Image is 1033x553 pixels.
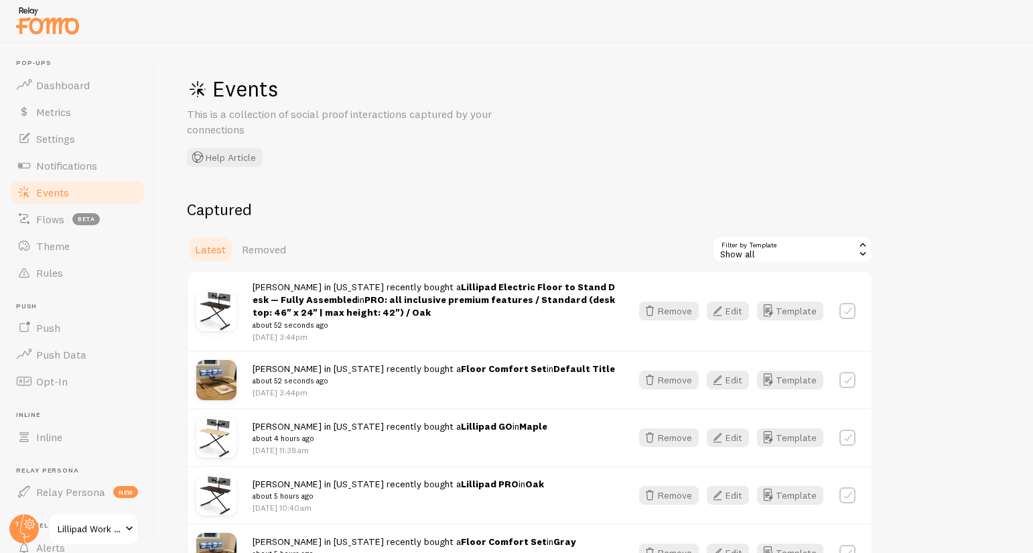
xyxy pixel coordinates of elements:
[461,478,519,490] a: Lillipad PRO
[113,486,138,498] span: new
[8,72,146,99] a: Dashboard
[707,428,749,447] button: Edit
[707,428,757,447] a: Edit
[187,199,873,220] h2: Captured
[253,281,615,306] a: Lillipad Electric Floor to Stand Desk — Fully Assembled
[196,360,236,400] img: Lillipad_floor_cushion_yoga_pillow_small.jpg
[707,371,757,389] a: Edit
[253,432,547,444] small: about 4 hours ago
[36,159,97,172] span: Notifications
[16,411,146,420] span: Inline
[639,428,699,447] button: Remove
[36,132,75,145] span: Settings
[707,302,757,320] a: Edit
[36,430,62,444] span: Inline
[253,363,615,387] span: [PERSON_NAME] in [US_STATE] recently bought a in
[36,212,64,226] span: Flows
[8,314,146,341] a: Push
[8,152,146,179] a: Notifications
[196,475,236,515] img: Lillipad42Oak1.jpg
[253,331,615,343] p: [DATE] 3:44pm
[36,321,60,334] span: Push
[253,375,615,387] small: about 52 seconds ago
[36,375,68,388] span: Opt-In
[253,319,615,331] small: about 52 seconds ago
[36,266,63,280] span: Rules
[8,368,146,395] a: Opt-In
[8,233,146,259] a: Theme
[234,236,294,263] a: Removed
[8,479,146,505] a: Relay Persona new
[58,521,121,537] span: Lillipad Work Solutions
[196,418,236,458] img: Lillipad42Maple1.jpg
[36,348,86,361] span: Push Data
[707,371,749,389] button: Edit
[253,478,544,503] span: [PERSON_NAME] in [US_STATE] recently bought a in
[36,78,90,92] span: Dashboard
[14,3,81,38] img: fomo-relay-logo-orange.svg
[187,107,508,137] p: This is a collection of social proof interactions captured by your connections
[712,236,873,263] div: Show all
[72,213,100,225] span: beta
[253,281,615,331] span: [PERSON_NAME] in [US_STATE] recently bought a in
[639,486,699,505] button: Remove
[253,502,544,513] p: [DATE] 10:40am
[8,179,146,206] a: Events
[196,291,236,331] img: Lillipad42Oak1.jpg
[253,294,615,318] strong: PRO: all inclusive premium features / Standard (desktop: 46" x 24" | max height: 42") / Oak
[187,236,234,263] a: Latest
[8,125,146,152] a: Settings
[36,485,105,499] span: Relay Persona
[757,371,823,389] button: Template
[8,424,146,450] a: Inline
[757,428,823,447] button: Template
[36,186,69,199] span: Events
[8,99,146,125] a: Metrics
[253,490,544,502] small: about 5 hours ago
[253,387,615,398] p: [DATE] 3:44pm
[757,302,823,320] button: Template
[8,259,146,286] a: Rules
[639,302,699,320] button: Remove
[8,206,146,233] a: Flows beta
[16,59,146,68] span: Pop-ups
[519,420,547,432] strong: Maple
[16,467,146,475] span: Relay Persona
[195,243,226,256] span: Latest
[639,371,699,389] button: Remove
[36,239,70,253] span: Theme
[553,363,615,375] strong: Default Title
[48,513,139,545] a: Lillipad Work Solutions
[461,536,547,548] a: Floor Comfort Set
[253,420,547,445] span: [PERSON_NAME] in [US_STATE] recently bought a in
[8,341,146,368] a: Push Data
[187,148,263,167] button: Help Article
[187,75,589,103] h1: Events
[525,478,544,490] strong: Oak
[707,486,757,505] a: Edit
[707,486,749,505] button: Edit
[16,302,146,311] span: Push
[461,420,512,432] a: Lillipad GO
[242,243,286,256] span: Removed
[553,536,576,548] strong: Gray
[461,363,547,375] a: Floor Comfort Set
[253,444,547,456] p: [DATE] 11:38am
[707,302,749,320] button: Edit
[757,486,823,505] button: Template
[36,105,71,119] span: Metrics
